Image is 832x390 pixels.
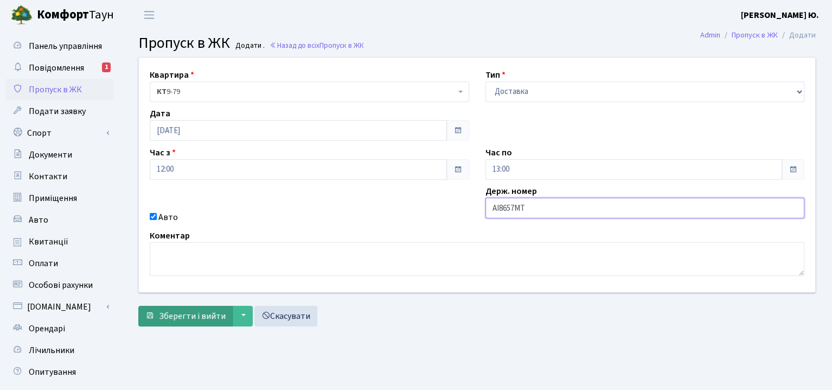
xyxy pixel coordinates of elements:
[138,32,230,54] span: Пропуск в ЖК
[29,344,74,356] span: Лічильники
[11,4,33,26] img: logo.png
[29,257,58,269] span: Оплати
[5,318,114,339] a: Орендарі
[158,211,178,224] label: Авто
[5,253,114,274] a: Оплати
[5,296,114,318] a: [DOMAIN_NAME]
[684,24,832,47] nav: breadcrumb
[29,323,65,335] span: Орендарі
[741,9,819,22] a: [PERSON_NAME] Ю.
[319,40,364,51] span: Пропуск в ЖК
[29,40,102,52] span: Панель управління
[5,187,114,209] a: Приміщення
[254,306,317,326] a: Скасувати
[136,6,163,24] button: Переключити навігацію
[741,9,819,21] b: [PERSON_NAME] Ю.
[485,68,505,81] label: Тип
[5,79,114,100] a: Пропуск в ЖК
[5,339,114,361] a: Лічильники
[37,6,114,24] span: Таун
[29,62,84,74] span: Повідомлення
[29,84,82,96] span: Пропуск в ЖК
[150,107,170,120] label: Дата
[150,81,469,102] span: <b>КТ</b>&nbsp;&nbsp;&nbsp;&nbsp;9-79
[233,41,265,51] small: Додати .
[5,122,114,144] a: Спорт
[150,229,190,242] label: Коментар
[29,279,93,291] span: Особові рахунки
[5,209,114,231] a: Авто
[29,366,76,378] span: Опитування
[138,306,233,326] button: Зберегти і вийти
[102,62,111,72] div: 1
[29,214,48,226] span: Авто
[29,192,77,204] span: Приміщення
[5,100,114,122] a: Подати заявку
[157,86,167,97] b: КТ
[5,35,114,57] a: Панель управління
[29,105,86,117] span: Подати заявку
[29,236,68,248] span: Квитанції
[5,274,114,296] a: Особові рахунки
[157,86,456,97] span: <b>КТ</b>&nbsp;&nbsp;&nbsp;&nbsp;9-79
[5,231,114,253] a: Квитанції
[778,29,816,41] li: Додати
[5,57,114,79] a: Повідомлення1
[485,146,512,159] label: Час по
[29,171,67,183] span: Контакти
[29,149,72,161] span: Документи
[150,68,194,81] label: Квартира
[150,146,176,159] label: Час з
[5,361,114,383] a: Опитування
[270,40,364,51] a: Назад до всіхПропуск в ЖК
[485,198,805,218] input: AA0001AA
[732,29,778,41] a: Пропуск в ЖК
[5,166,114,187] a: Контакти
[485,185,537,198] label: Держ. номер
[5,144,114,166] a: Документи
[700,29,720,41] a: Admin
[37,6,89,23] b: Комфорт
[159,310,226,322] span: Зберегти і вийти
